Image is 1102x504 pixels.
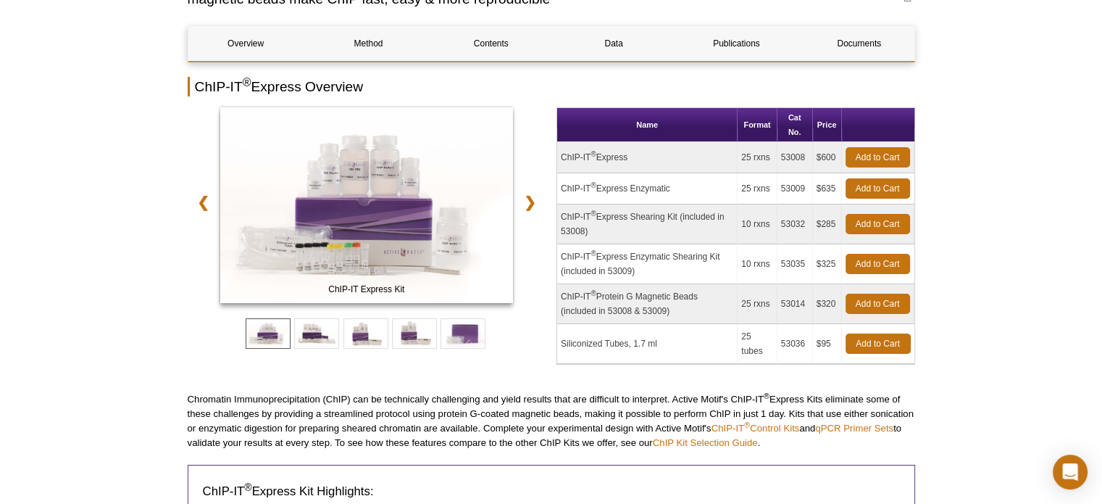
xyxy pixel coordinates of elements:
td: 25 rxns [738,173,777,205]
td: 25 tubes [738,324,777,364]
td: $320 [813,284,842,324]
sup: ® [764,392,769,400]
sup: ® [590,150,596,158]
a: Add to Cart [846,334,911,354]
th: Price [813,108,842,142]
td: 25 rxns [738,284,777,324]
td: 53009 [777,173,813,205]
td: ChIP-IT Express Enzymatic Shearing Kit (included in 53009) [557,244,738,284]
sup: ® [244,481,251,492]
a: Contents [433,26,548,61]
td: 53035 [777,244,813,284]
td: Siliconized Tubes, 1.7 ml [557,324,738,364]
sup: ® [243,76,251,88]
sup: ® [590,289,596,297]
td: 10 rxns [738,244,777,284]
td: $635 [813,173,842,205]
img: ChIP-IT Express Kit [220,107,514,303]
h3: ChIP-IT Express Kit Highlights: [203,483,900,500]
td: $285 [813,205,842,244]
td: ChIP-IT Express Enzymatic [557,173,738,205]
a: Add to Cart [846,254,910,274]
td: ChIP-IT Express [557,142,738,173]
p: Chromatin Immunoprecipitation (ChIP) can be technically challenging and yield results that are di... [188,392,915,450]
td: 53036 [777,324,813,364]
span: ChIP-IT Express Kit [223,282,510,297]
a: Data [556,26,671,61]
td: 10 rxns [738,205,777,244]
a: Method [311,26,426,61]
a: Add to Cart [846,178,910,199]
a: ChIP-IT Express Kit [220,107,514,307]
a: qPCR Primer Sets [815,423,893,434]
a: ChIP-IT®Control Kits [711,423,800,434]
a: Add to Cart [846,147,910,168]
td: 25 rxns [738,142,777,173]
sup: ® [744,421,750,429]
th: Format [738,108,777,142]
a: Publications [679,26,794,61]
a: Add to Cart [846,214,910,234]
a: ChIP Kit Selection Guide [653,437,758,448]
td: ChIP-IT Protein G Magnetic Beads (included in 53008 & 53009) [557,284,738,324]
a: ❯ [514,186,546,219]
td: $600 [813,142,842,173]
td: 53032 [777,205,813,244]
sup: ® [590,181,596,189]
a: Add to Cart [846,294,910,314]
a: Documents [801,26,917,61]
td: ChIP-IT Express Shearing Kit (included in 53008) [557,205,738,244]
td: $325 [813,244,842,284]
th: Cat No. [777,108,813,142]
td: $95 [813,324,842,364]
td: 53008 [777,142,813,173]
td: 53014 [777,284,813,324]
sup: ® [590,210,596,218]
div: Open Intercom Messenger [1053,455,1088,489]
a: ❮ [188,186,219,219]
th: Name [557,108,738,142]
a: Overview [188,26,304,61]
h2: ChIP-IT Express Overview [188,77,915,96]
sup: ® [590,249,596,257]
